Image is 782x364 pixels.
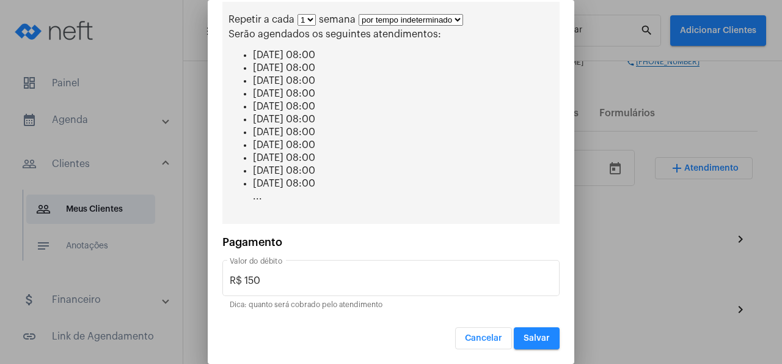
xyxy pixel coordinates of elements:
[253,50,315,60] span: [DATE] 08:00
[319,15,356,24] span: semana
[253,153,315,163] span: [DATE] 08:00
[253,114,315,124] span: [DATE] 08:00
[230,301,382,310] mat-hint: Dica: quanto será cobrado pelo atendimento
[228,29,441,39] span: Serão agendados os seguintes atendimentos:
[253,76,315,86] span: [DATE] 08:00
[230,275,552,286] input: Valor
[253,63,315,73] span: [DATE] 08:00
[253,179,315,188] span: [DATE] 08:00
[222,237,282,248] span: Pagamento
[455,327,512,349] button: Cancelar
[524,334,550,343] span: Salvar
[253,102,315,111] span: [DATE] 08:00
[253,89,315,98] span: [DATE] 08:00
[514,327,560,349] button: Salvar
[253,127,315,137] span: [DATE] 08:00
[253,191,262,201] span: ...
[253,166,315,176] span: [DATE] 08:00
[465,334,502,343] span: Cancelar
[228,15,294,24] span: Repetir a cada
[253,140,315,150] span: [DATE] 08:00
